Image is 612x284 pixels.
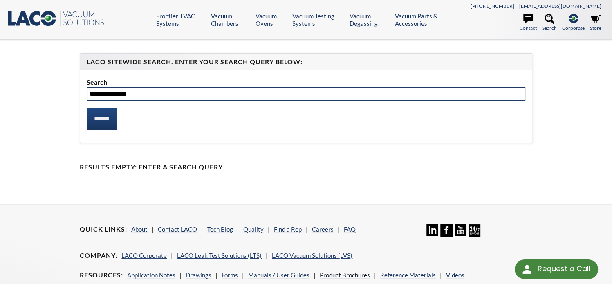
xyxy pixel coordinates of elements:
[520,14,537,32] a: Contact
[158,225,197,233] a: Contact LACO
[520,263,534,276] img: round button
[312,225,334,233] a: Careers
[515,259,598,279] div: Request a Call
[127,271,175,279] a: Application Notes
[446,271,464,279] a: Videos
[186,271,211,279] a: Drawings
[590,14,601,32] a: Store
[80,271,123,279] h4: Resources
[292,12,343,27] a: Vacuum Testing Systems
[80,163,532,171] h4: Results Empty: Enter a Search Query
[207,225,233,233] a: Tech Blog
[177,252,262,259] a: LACO Leak Test Solutions (LTS)
[350,12,389,27] a: Vacuum Degassing
[248,271,309,279] a: Manuals / User Guides
[272,252,352,259] a: LACO Vacuum Solutions (LVS)
[80,251,117,260] h4: Company
[469,230,480,238] a: 24/7 Support
[87,77,525,88] label: Search
[395,12,454,27] a: Vacuum Parts & Accessories
[380,271,436,279] a: Reference Materials
[274,225,302,233] a: Find a Rep
[344,225,356,233] a: FAQ
[562,24,585,32] span: Corporate
[121,252,167,259] a: LACO Corporate
[156,12,205,27] a: Frontier TVAC Systems
[243,225,264,233] a: Quality
[519,3,601,9] a: [EMAIL_ADDRESS][DOMAIN_NAME]
[131,225,148,233] a: About
[471,3,514,9] a: [PHONE_NUMBER]
[469,224,480,236] img: 24/7 Support Icon
[211,12,249,27] a: Vacuum Chambers
[80,225,127,234] h4: Quick Links
[87,58,525,66] h4: LACO Sitewide Search. Enter your Search Query Below:
[222,271,238,279] a: Forms
[256,12,287,27] a: Vacuum Ovens
[537,259,590,278] div: Request a Call
[320,271,370,279] a: Product Brochures
[542,14,557,32] a: Search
